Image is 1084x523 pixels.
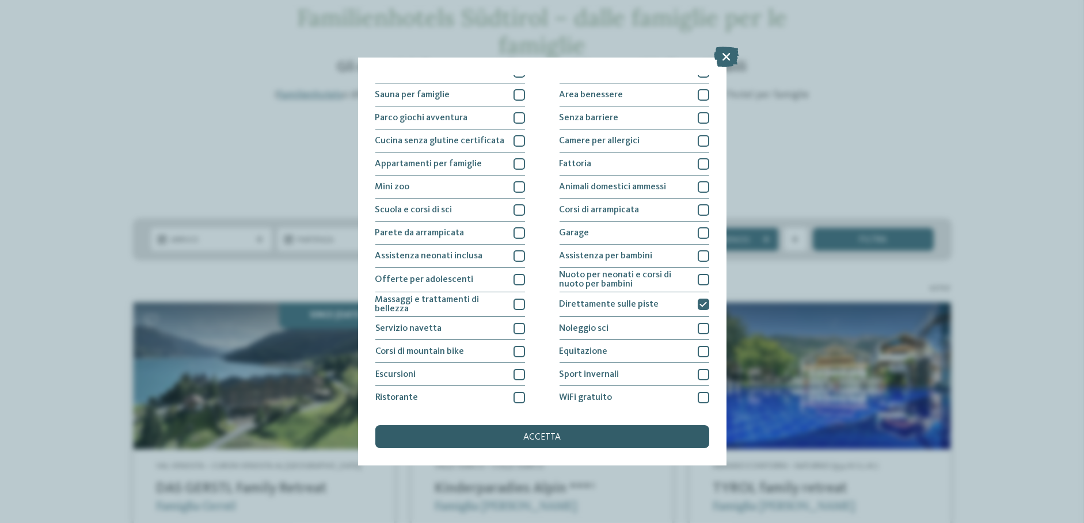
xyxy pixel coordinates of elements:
[560,370,619,379] span: Sport invernali
[560,136,640,146] span: Camere per allergici
[375,90,450,100] span: Sauna per famiglie
[560,90,623,100] span: Area benessere
[375,113,468,123] span: Parco giochi avventura
[375,182,410,192] span: Mini zoo
[560,113,619,123] span: Senza barriere
[375,295,505,314] span: Massaggi e trattamenti di bellezza
[560,270,689,289] span: Nuoto per neonati e corsi di nuoto per bambini
[560,228,589,238] span: Garage
[560,300,659,309] span: Direttamente sulle piste
[375,275,474,284] span: Offerte per adolescenti
[375,228,465,238] span: Parete da arrampicata
[375,136,505,146] span: Cucina senza glutine certificata
[560,251,653,261] span: Assistenza per bambini
[560,347,608,356] span: Equitazione
[375,251,483,261] span: Assistenza neonati inclusa
[560,324,609,333] span: Noleggio sci
[375,347,465,356] span: Corsi di mountain bike
[375,159,482,169] span: Appartamenti per famiglie
[375,324,442,333] span: Servizio navetta
[523,433,561,442] span: accetta
[375,393,419,402] span: Ristorante
[560,393,613,402] span: WiFi gratuito
[560,205,640,215] span: Corsi di arrampicata
[375,370,416,379] span: Escursioni
[375,205,452,215] span: Scuola e corsi di sci
[560,182,667,192] span: Animali domestici ammessi
[560,159,592,169] span: Fattoria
